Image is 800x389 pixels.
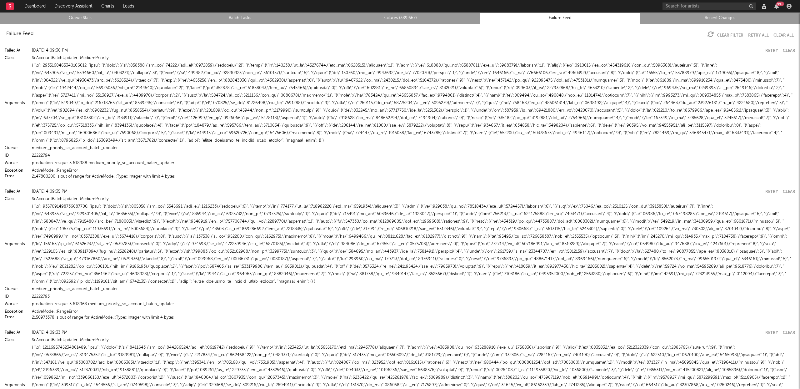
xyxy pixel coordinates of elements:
[773,33,794,38] button: Clear All
[32,301,795,308] div: production-resque-5:618963:medium_priority_sc_account_batch_updater
[32,316,174,320] button: 2150973378 is out of range for ActiveModel::Type::Integer with limit 4 bytes
[5,56,14,60] a: Class
[32,159,795,167] div: production-resque-5:618988:medium_priority_sc_account_batch_updater
[483,14,637,22] a: Failure Feed
[5,329,30,336] div: Failed At
[5,188,30,195] div: Failed At
[32,293,795,301] div: 22222793
[5,203,30,285] div: Arguments
[32,152,795,159] div: 22222794
[5,338,14,342] a: Class
[6,30,33,38] div: Failure Feed
[32,47,761,54] div: [DATE] 4:09:36 PM
[5,316,14,320] button: Error
[3,14,157,22] a: Queue Stats
[32,308,795,316] div: ActiveModel::RangeError
[32,336,795,344] div: ScAccountBatchUpdater::MediumPriority
[783,49,795,53] button: Clear
[765,49,778,53] button: Retry
[5,174,14,179] button: Error
[662,3,756,10] input: Search for artists
[32,167,795,174] div: ActiveModel::RangeError
[323,14,477,22] a: Failures (389,667)
[783,331,795,335] button: Clear
[5,293,30,301] div: ID
[783,190,795,194] button: Clear
[5,47,30,54] div: Failed At
[32,203,795,285] div: { "lo": 9357091498736687700, "ipsu": "{\"dolo\":{\"si\":805058,\"am_co\":5545691,\"adi_el\":12162...
[5,197,14,201] a: Class
[32,54,795,62] div: ScAccountBatchUpdater::MediumPriority
[32,329,761,336] div: [DATE] 4:09:33 PM
[32,195,795,203] div: ScAccountBatchUpdater::MediumPriority
[163,14,317,22] a: Batch Tasks
[5,62,30,144] div: Arguments
[5,301,30,308] div: Worker
[5,144,30,152] div: Queue
[5,169,23,173] a: Exception
[765,190,778,194] button: Retry
[776,2,784,6] div: 99 +
[32,144,795,152] div: medium_priority_sc_account_batch_updater
[774,4,779,9] button: 99+
[32,174,175,179] button: 2147800200 is out of range for ActiveModel::Type::Integer with limit 4 bytes
[643,14,797,22] a: Recent Changes
[5,285,30,293] div: Queue
[32,62,795,144] div: { "lo": 2935160465340166012, "ipsu": "{\"dolo\":{\"si\":858388,\"am_co\":74222,\"adi_el\":0972859...
[717,33,743,38] a: Clear Filter
[32,285,795,293] div: medium_priority_sc_account_batch_updater
[5,310,23,314] a: Exception
[32,188,761,195] div: [DATE] 4:09:35 PM
[5,152,30,159] div: ID
[765,331,778,335] button: Retry
[5,159,30,167] div: Worker
[748,33,769,38] button: Retry All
